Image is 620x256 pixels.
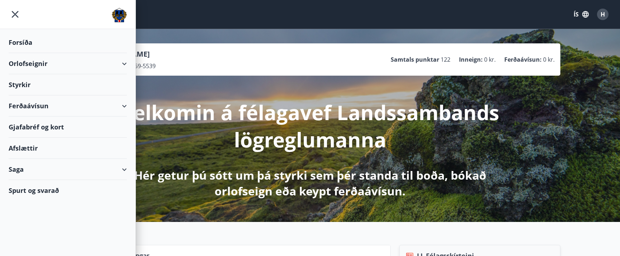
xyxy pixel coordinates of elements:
[121,62,156,70] span: 271069-5539
[594,6,611,23] button: H
[504,56,542,63] p: Ferðaávísun :
[9,8,22,21] button: menu
[9,53,127,74] div: Orlofseignir
[9,117,127,138] div: Gjafabréf og kort
[543,56,555,63] span: 0 kr.
[441,56,450,63] span: 122
[9,95,127,117] div: Ferðaávísun
[484,56,496,63] span: 0 kr.
[570,8,593,21] button: ÍS
[9,180,127,201] div: Spurt og svarað
[9,74,127,95] div: Styrkir
[120,167,500,199] p: Hér getur þú sótt um þá styrki sem þér standa til boða, bókað orlofseign eða keypt ferðaávísun.
[9,159,127,180] div: Saga
[601,10,605,18] span: H
[112,8,127,22] img: union_logo
[459,56,483,63] p: Inneign :
[9,32,127,53] div: Forsíða
[391,56,439,63] p: Samtals punktar
[9,138,127,159] div: Afslættir
[120,99,500,153] p: Velkomin á félagavef Landssambands lögreglumanna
